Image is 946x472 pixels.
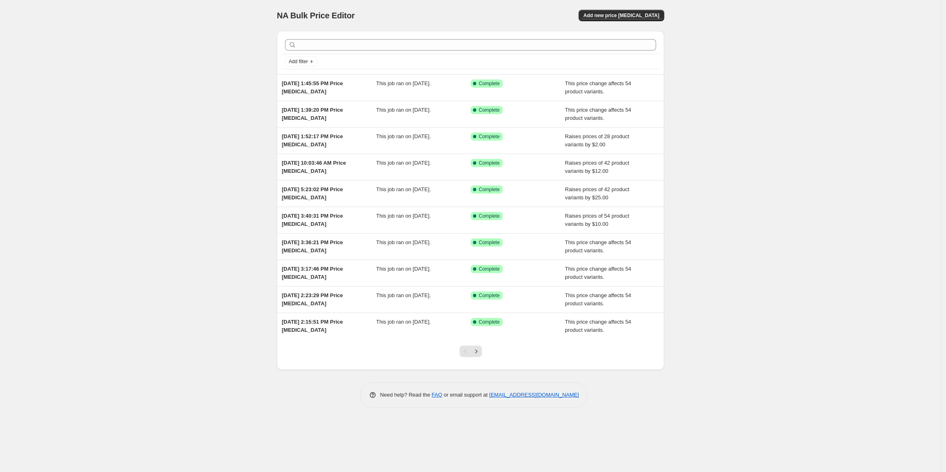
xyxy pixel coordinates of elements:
span: This job ran on [DATE]. [376,213,431,219]
span: [DATE] 3:17:46 PM Price [MEDICAL_DATA] [282,266,343,280]
span: This price change affects 54 product variants. [565,266,631,280]
span: This price change affects 54 product variants. [565,239,631,254]
span: Add filter [289,58,308,65]
span: This job ran on [DATE]. [376,239,431,245]
a: [EMAIL_ADDRESS][DOMAIN_NAME] [489,392,579,398]
span: This price change affects 54 product variants. [565,80,631,95]
nav: Pagination [460,346,482,357]
span: Complete [479,213,500,219]
span: This job ran on [DATE]. [376,292,431,298]
span: Complete [479,133,500,140]
span: [DATE] 3:36:21 PM Price [MEDICAL_DATA] [282,239,343,254]
span: or email support at [442,392,489,398]
button: Add filter [285,57,318,66]
span: This job ran on [DATE]. [376,107,431,113]
span: Complete [479,160,500,166]
span: Raises prices of 28 product variants by $2.00 [565,133,630,148]
span: [DATE] 3:40:31 PM Price [MEDICAL_DATA] [282,213,343,227]
span: [DATE] 2:23:29 PM Price [MEDICAL_DATA] [282,292,343,307]
span: Complete [479,292,500,299]
span: This job ran on [DATE]. [376,319,431,325]
span: Complete [479,186,500,193]
span: This job ran on [DATE]. [376,80,431,86]
span: This job ran on [DATE]. [376,186,431,192]
span: Complete [479,80,500,87]
span: Raises prices of 54 product variants by $10.00 [565,213,630,227]
span: Add new price [MEDICAL_DATA] [584,12,659,19]
span: [DATE] 1:52:17 PM Price [MEDICAL_DATA] [282,133,343,148]
span: This job ran on [DATE]. [376,133,431,139]
span: Complete [479,319,500,325]
span: This job ran on [DATE]. [376,266,431,272]
span: [DATE] 1:39:20 PM Price [MEDICAL_DATA] [282,107,343,121]
span: Raises prices of 42 product variants by $12.00 [565,160,630,174]
span: This price change affects 54 product variants. [565,107,631,121]
button: Next [471,346,482,357]
a: FAQ [432,392,442,398]
span: This price change affects 54 product variants. [565,319,631,333]
button: Add new price [MEDICAL_DATA] [579,10,664,21]
span: [DATE] 5:23:02 PM Price [MEDICAL_DATA] [282,186,343,201]
span: Complete [479,266,500,272]
span: Complete [479,239,500,246]
span: NA Bulk Price Editor [277,11,355,20]
span: Raises prices of 42 product variants by $25.00 [565,186,630,201]
span: Complete [479,107,500,113]
span: [DATE] 10:03:46 AM Price [MEDICAL_DATA] [282,160,346,174]
span: This job ran on [DATE]. [376,160,431,166]
span: [DATE] 1:45:55 PM Price [MEDICAL_DATA] [282,80,343,95]
span: Need help? Read the [380,392,432,398]
span: [DATE] 2:15:51 PM Price [MEDICAL_DATA] [282,319,343,333]
span: This price change affects 54 product variants. [565,292,631,307]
